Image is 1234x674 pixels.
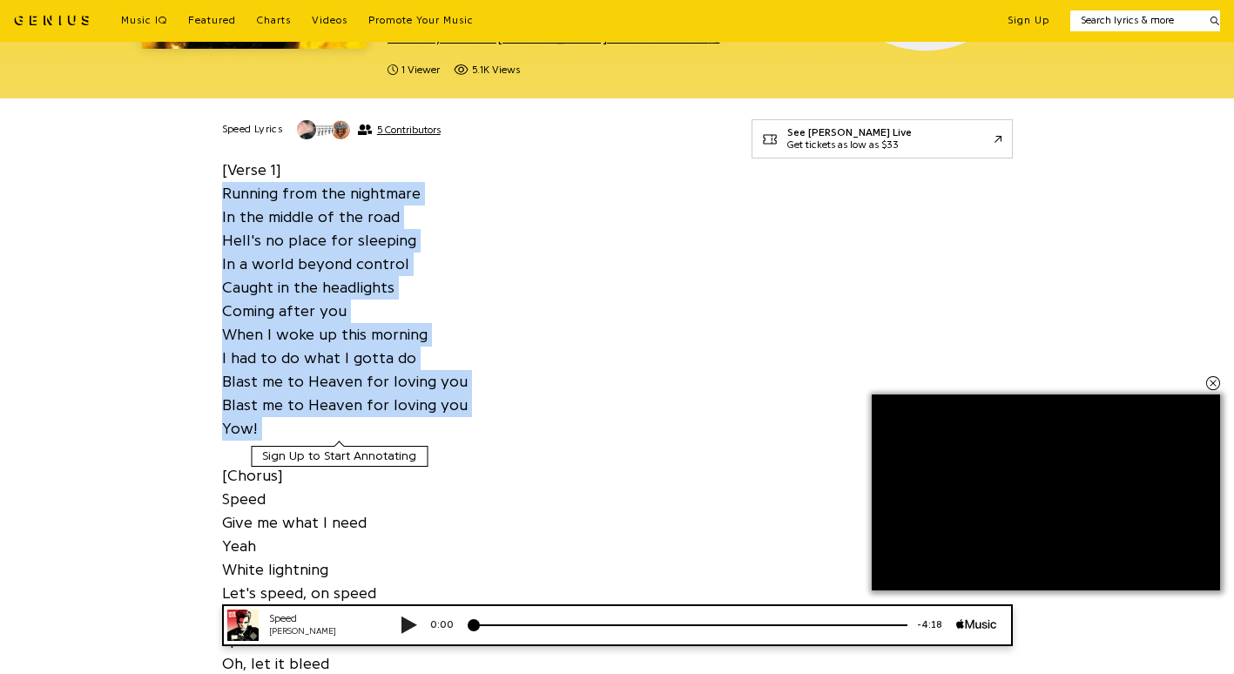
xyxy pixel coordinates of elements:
button: 5 Contributors [296,119,440,140]
span: 5.1K views [472,63,520,78]
span: 5,121 views [454,63,520,78]
span: Featured [188,15,236,25]
span: 5 Contributors [377,124,441,136]
a: The Very Best of [PERSON_NAME]: Idolize Yourself [388,30,720,44]
span: Music IQ [121,15,167,25]
h2: Speed Lyrics [222,123,283,137]
span: Charts [257,15,291,25]
button: Sign Up to Start Annotating [251,446,428,467]
span: Videos [312,15,347,25]
span: 1 viewer [388,63,440,78]
a: Featured [188,14,236,28]
div: -4:18 [699,13,748,28]
a: Videos [312,14,347,28]
button: Sign Up [1008,14,1049,28]
a: Charts [257,14,291,28]
a: Promote Your Music [368,14,474,28]
span: Promote Your Music [368,15,474,25]
iframe: Advertisement [872,394,1220,590]
a: Music IQ [121,14,167,28]
input: Search lyrics & more [1070,13,1200,28]
div: See [PERSON_NAME] Live [787,127,912,139]
span: 1 viewer [401,63,440,78]
a: See [PERSON_NAME] LiveGet tickets as low as $33 [752,119,1013,158]
div: Get tickets as low as $33 [787,139,912,152]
